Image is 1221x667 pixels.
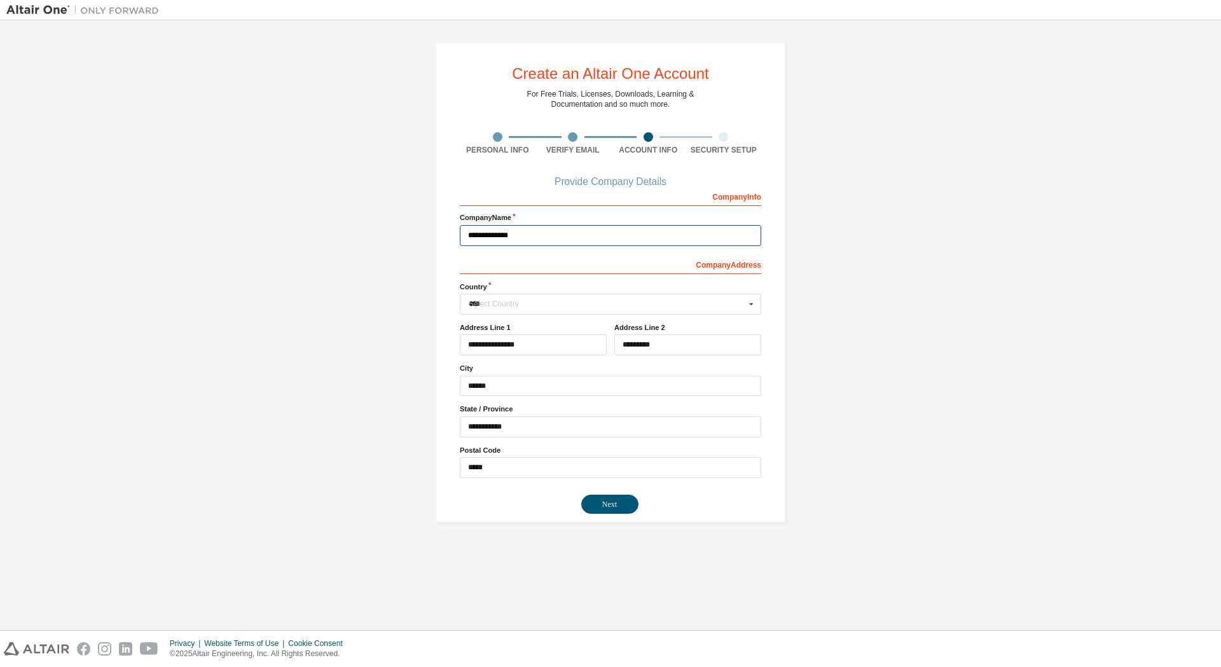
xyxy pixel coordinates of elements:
[460,445,761,455] label: Postal Code
[581,495,638,514] button: Next
[460,282,761,292] label: Country
[460,322,607,333] label: Address Line 1
[686,145,762,155] div: Security Setup
[6,4,165,17] img: Altair One
[460,145,535,155] div: Personal Info
[512,66,709,81] div: Create an Altair One Account
[460,186,761,206] div: Company Info
[77,642,90,656] img: facebook.svg
[460,254,761,274] div: Company Address
[535,145,611,155] div: Verify Email
[469,300,745,308] div: Select Country
[460,212,761,223] label: Company Name
[460,363,761,373] label: City
[98,642,111,656] img: instagram.svg
[614,322,761,333] label: Address Line 2
[527,89,694,109] div: For Free Trials, Licenses, Downloads, Learning & Documentation and so much more.
[140,642,158,656] img: youtube.svg
[4,642,69,656] img: altair_logo.svg
[204,638,288,649] div: Website Terms of Use
[460,404,761,414] label: State / Province
[119,642,132,656] img: linkedin.svg
[288,638,350,649] div: Cookie Consent
[610,145,686,155] div: Account Info
[460,178,761,186] div: Provide Company Details
[170,649,350,659] p: © 2025 Altair Engineering, Inc. All Rights Reserved.
[170,638,204,649] div: Privacy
